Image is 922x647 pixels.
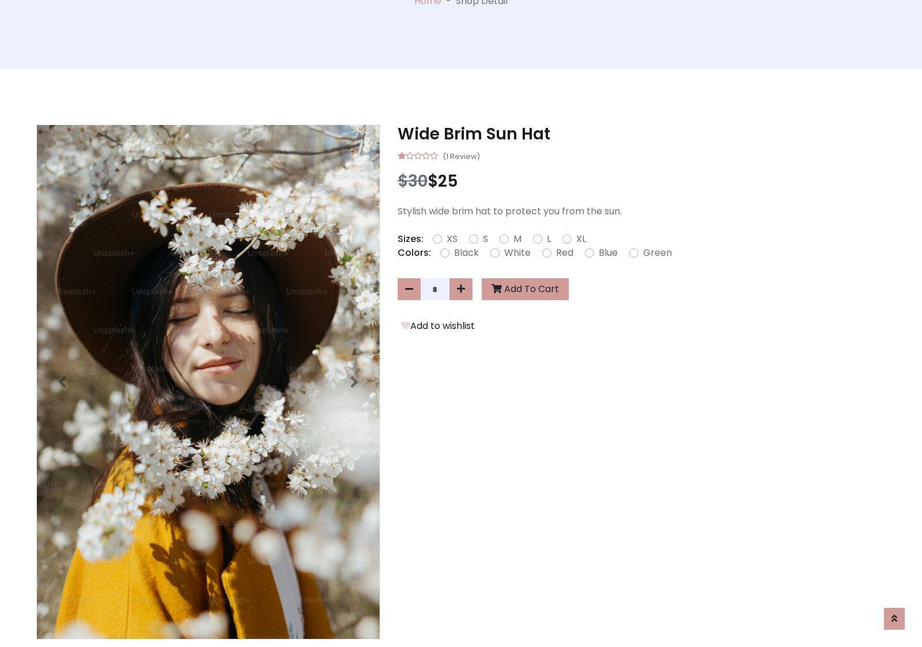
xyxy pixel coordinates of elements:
[443,149,480,162] small: (1 Review)
[398,246,431,260] p: Colors:
[483,232,488,246] label: S
[398,205,886,218] p: Stylish wide brim hat to protect you from the sun.
[504,246,531,260] label: White
[398,319,478,334] button: Add to wishlist
[398,124,886,144] h3: Wide Brim Sun Hat
[438,170,458,192] span: 25
[398,170,428,192] span: $30
[482,278,569,300] button: Add To Cart
[643,246,672,260] label: Green
[398,232,424,246] p: Sizes:
[576,232,586,246] label: XL
[547,232,551,246] label: L
[513,232,522,246] label: M
[447,232,458,246] label: XS
[599,246,618,260] label: Blue
[454,246,479,260] label: Black
[556,246,573,260] label: Red
[37,125,380,639] img: Image
[398,172,886,191] h3: $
